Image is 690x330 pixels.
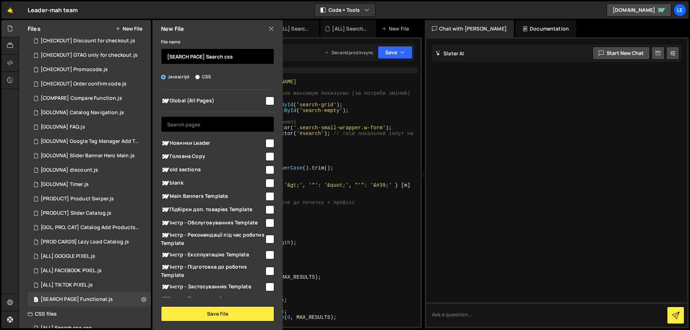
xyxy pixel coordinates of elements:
div: [CHECKOUT] Order confirm code.js [41,81,126,87]
span: 1 [34,297,38,303]
a: Le [673,4,686,17]
label: CSS [195,73,211,80]
div: 16298/44845.js [28,220,153,235]
div: [GOLOVNA] Google Tag Manager Add To Cart.js [41,138,140,145]
a: [DOMAIN_NAME] [607,4,671,17]
input: Name [161,48,274,64]
div: [PRODUCT] Product Swiper.js [41,196,114,202]
div: [ALL] Search functional.js [332,25,367,32]
button: Code + Tools [315,4,375,17]
div: 16298/45243.js [28,34,151,48]
div: CSS files [19,307,151,321]
div: 16298/45143.js [28,48,151,62]
div: 16298/44463.js [28,120,151,134]
label: Javascript [161,73,190,80]
div: [ALL] TIKTOK PIXEL.js [41,282,93,288]
input: Search pages [161,116,274,132]
div: [GOLOVNA] discount.js [41,167,98,173]
div: 16298/45065.js [28,91,151,106]
span: Інстр - Застосуванняs Template [161,283,264,291]
div: 16298/45048.js [28,249,151,264]
button: New File [115,26,142,32]
div: [ALL] Search css.css [277,25,311,32]
div: 16298/45144.js [28,62,151,77]
div: [GOLOVNA] Slider Banner Hero Main.js [41,153,135,159]
input: CSS [195,75,200,79]
div: [ALL] FACEBOOK PIXEL.js [41,268,102,274]
div: [GOLOVNA] FAQ.js [41,124,85,130]
div: Chat with [PERSON_NAME] [425,20,514,37]
div: 16298/44400.js [28,177,151,192]
div: [COMPARE] Compare Function.js [41,95,122,102]
div: [CHECKOUT] Discount for checkout.js [41,38,135,44]
button: Save [378,46,413,59]
div: 16298/45047.js [28,264,151,278]
span: blank [161,179,264,187]
h2: Slater AI [436,50,464,57]
div: 16298/44879.js [28,77,151,91]
div: 16298/45049.js [28,278,151,292]
div: Leader-mah team [28,6,78,14]
h2: Files [28,25,41,33]
span: Інстр - Рекомендації під час роботиs Template [161,231,264,247]
span: Main Banners Template [161,192,264,201]
div: [PROD CARDS] Lazy Load Catalog.js [41,239,129,245]
h2: New File [161,25,184,33]
div: 16298/44405.js [28,192,151,206]
div: [GOL, PRO, CAT] Catalog Add Products.js [41,224,140,231]
div: 16298/44401.js [28,149,151,163]
div: [GOLOVNA] Catalog Navigation.js [41,110,124,116]
div: [SEARCH PAGE] Functional.js [41,296,113,303]
span: Global (All Pages) [161,97,264,105]
div: 16298/44828.js [28,206,151,220]
div: [CHECKOUT] Promocode.js [41,66,108,73]
span: Інстр - Обслуговуванняs Template [161,219,264,227]
div: 16298/46356.js [28,292,151,307]
span: Інстр - Підготовка до роботиs Template [161,263,264,279]
label: File name [161,38,180,46]
button: Start new chat [593,47,650,60]
div: [CHECKOUT] GTAG only for checkout.js [41,52,138,59]
div: Dev and prod in sync [325,50,373,56]
div: [PRODUCT] Slider Catalog.js [41,210,111,217]
div: [GOLOVNA] Timer.js [41,181,89,188]
span: Головна Copy [161,152,264,161]
div: Documentation [515,20,576,37]
input: Javascript [161,75,166,79]
div: New File [382,25,412,32]
div: [ALL] GOOGLE PIXEL.js [41,253,95,260]
span: Новинки Leader [161,139,264,148]
span: Інстр - Принцип роботи інструментуs Template [161,295,264,311]
div: 16298/44406.js [28,235,151,249]
div: 16298/44469.js [28,134,153,149]
a: 🤙 [1,1,19,19]
span: old sections [161,166,264,174]
span: Підбірки доп. товарівs Template [161,205,264,214]
div: 16298/44855.js [28,106,151,120]
button: Save File [161,306,274,321]
div: 16298/44466.js [28,163,151,177]
span: Інстр - Експлуатаціяs Template [161,251,264,259]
